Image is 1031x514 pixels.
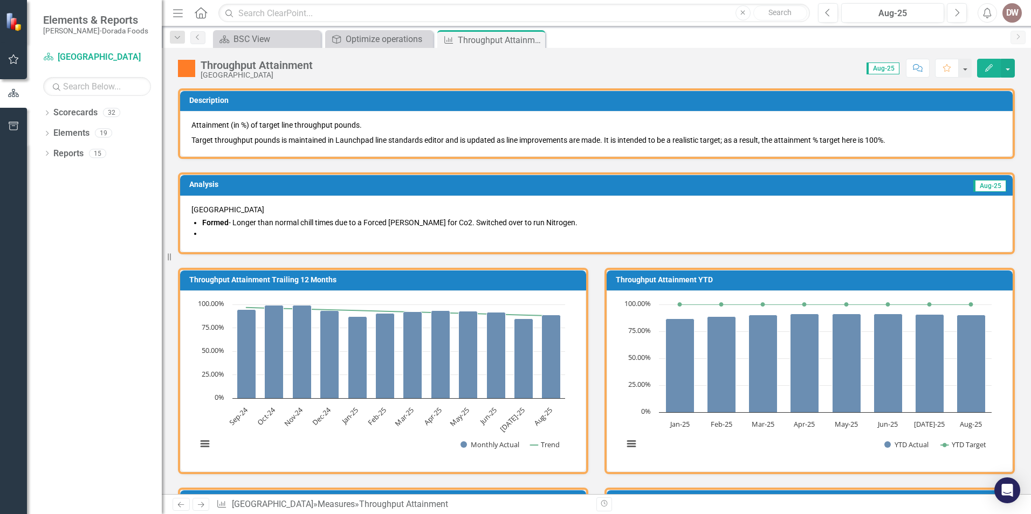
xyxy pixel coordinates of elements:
text: Jan-25 [669,419,690,429]
text: Nov-24 [282,405,305,428]
div: Throughput Attainment [458,33,542,47]
text: Oct-24 [255,405,277,427]
path: Aug-25, 100. YTD Target. [969,302,973,307]
text: 0% [215,392,224,402]
path: Jun-25, 91.46026807. YTD Actual. [874,314,903,413]
text: Dec-24 [311,405,333,428]
g: Monthly Actual, series 1 of 2. Bar series with 12 bars. [237,305,561,399]
button: View chart menu, Chart [624,436,639,452]
div: Aug-25 [845,7,940,20]
a: BSC View [216,32,318,46]
span: Aug-25 [867,62,899,74]
path: Jul-25, 84.48312532. Monthly Actual. [514,319,533,399]
div: Throughput Attainment [201,59,313,71]
text: Apr-25 [422,405,443,427]
path: May-25, 91.37703724. YTD Actual. [833,314,861,413]
span: Aug-25 [973,180,1006,192]
strong: Formed [202,218,229,227]
path: Jun-25, 91.80080085. Monthly Actual. [487,312,506,399]
button: Show YTD Target [941,440,987,449]
path: Aug-25, 90.36017859. YTD Actual. [957,315,986,413]
path: Feb-25, 100. YTD Target. [719,302,724,307]
div: Chart. Highcharts interactive chart. [618,299,1001,461]
path: Jul-25, 100. YTD Target. [927,302,932,307]
svg: Interactive chart [191,299,571,461]
h3: Throughput Attainment YTD [616,276,1007,284]
text: 25.00% [628,379,651,389]
text: Apr-25 [794,419,815,429]
div: Optimize operations [346,32,430,46]
path: Jun-25, 100. YTD Target. [886,302,890,307]
text: Aug-25 [532,405,554,428]
path: Nov-24, 98.86533538. Monthly Actual. [293,305,312,399]
g: YTD Actual, series 1 of 2. Bar series with 8 bars. [666,314,986,413]
path: Jan-25, 86.88587732. Monthly Actual. [348,317,367,399]
div: 15 [89,149,106,158]
path: May-25, 92.84679051. Monthly Actual. [459,311,478,399]
img: Warning [178,60,195,77]
text: 50.00% [628,352,651,362]
text: [DATE]-25 [498,405,526,434]
li: - Longer than normal chill times due to a Forced [PERSON_NAME] for Co2. Switched over to run Nitr... [202,217,1001,228]
button: Aug-25 [841,3,944,23]
text: 100.00% [198,298,224,308]
text: [DATE]-25 [914,419,945,429]
button: Show Trend [530,440,560,449]
button: Show Monthly Actual [460,440,519,449]
text: May-25 [448,405,471,428]
h3: Description [189,96,1007,105]
path: Jan-25, 100. YTD Target. [678,302,682,307]
text: Jun-25 [477,405,499,427]
path: Feb-25, 90.58066267. Monthly Actual. [376,314,395,399]
path: Mar-25, 92.40701399. Monthly Actual. [403,312,422,399]
img: ClearPoint Strategy [5,12,24,31]
path: Apr-25, 93.53601425. Monthly Actual. [431,311,450,399]
input: Search Below... [43,77,151,96]
div: 19 [95,129,112,138]
div: » » [216,498,588,511]
text: 75.00% [628,325,651,335]
div: BSC View [233,32,318,46]
a: Optimize operations [328,32,430,46]
path: Mar-25, 100. YTD Target. [761,302,765,307]
text: Jan-25 [339,405,360,427]
path: Feb-25, 88.81812283. YTD Actual. [707,317,736,413]
text: Mar-25 [393,405,415,428]
button: View chart menu, Chart [197,436,212,452]
text: 25.00% [202,369,224,379]
text: Mar-25 [752,419,774,429]
text: Jun-25 [877,419,898,429]
h3: Throughput Attainment Trailing 12 Months [189,276,581,284]
h3: Analysis [189,180,567,189]
div: Throughput Attainment [359,499,448,509]
path: Oct-24, 99.33033523. Monthly Actual. [265,305,284,399]
a: [GEOGRAPHIC_DATA] [232,499,313,509]
a: Scorecards [53,107,98,119]
p: Target throughput pounds is maintained in Launchpad line standards editor and is updated as line ... [191,133,1001,145]
input: Search ClearPoint... [218,4,810,23]
div: 32 [103,108,120,117]
text: May-25 [835,419,858,429]
path: May-25, 100. YTD Target. [844,302,849,307]
button: Search [753,5,807,20]
div: [GEOGRAPHIC_DATA] [201,71,313,79]
p: Attainment (in %) of target line throughput pounds. [191,120,1001,133]
a: Elements [53,127,90,140]
a: [GEOGRAPHIC_DATA] [43,51,151,64]
div: Chart. Highcharts interactive chart. [191,299,575,461]
a: Reports [53,148,84,160]
svg: Interactive chart [618,299,997,461]
path: Mar-25, 90.26596789. YTD Actual. [749,315,778,413]
button: DW [1002,3,1022,23]
g: YTD Target, series 2 of 2. Line with 8 data points. [678,302,973,307]
path: Apr-25, 91.03522853. YTD Actual. [791,314,819,413]
text: Feb-25 [711,419,732,429]
button: Show YTD Actual [884,440,929,449]
text: 0% [641,406,651,416]
text: Aug-25 [960,419,982,429]
path: Jul-25, 90.57236322. YTD Actual. [916,315,944,413]
text: 100.00% [624,298,651,308]
path: Aug-25, 88.84532507. Monthly Actual. [542,315,561,399]
div: Open Intercom Messenger [994,477,1020,503]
